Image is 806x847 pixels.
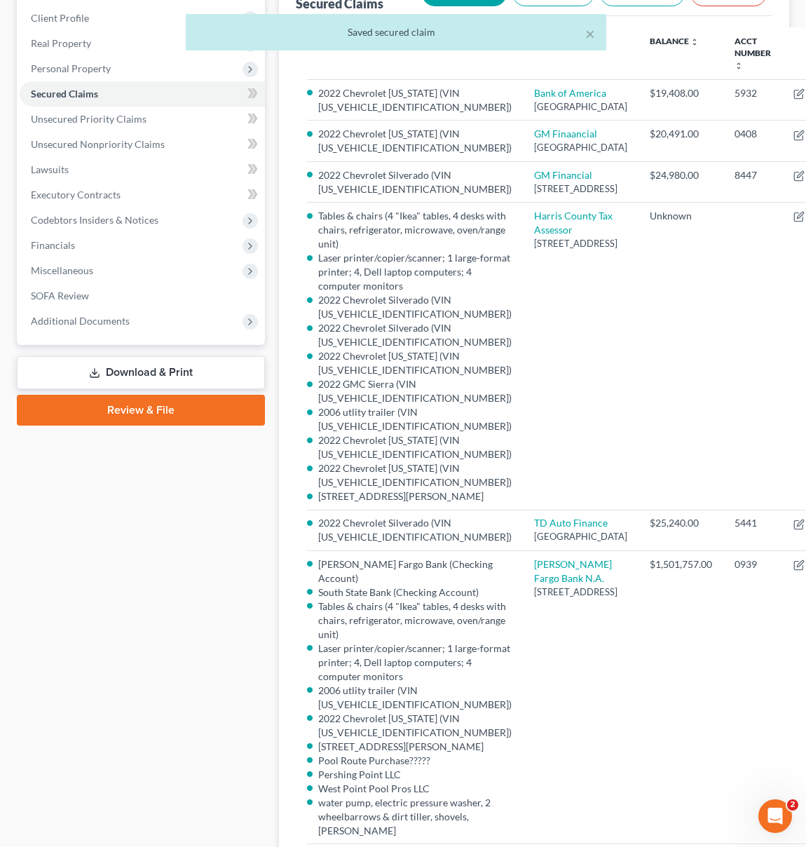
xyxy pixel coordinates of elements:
li: 2022 Chevrolet Silverado (VIN [US_VEHICLE_IDENTIFICATION_NUMBER]) [318,321,512,349]
a: Secured Claims [20,81,265,107]
div: $19,408.00 [650,86,712,100]
li: [STREET_ADDRESS][PERSON_NAME] [318,740,512,754]
button: × [585,25,595,42]
a: TD Auto Finance [534,517,608,529]
li: [STREET_ADDRESS][PERSON_NAME] [318,489,512,503]
span: Miscellaneous [31,264,93,276]
span: SOFA Review [31,290,89,301]
li: water pump, electric pressure washer, 2 wheelbarrows & dirt tiller, shovels, [PERSON_NAME] [318,796,512,838]
span: Lawsuits [31,163,69,175]
div: $25,240.00 [650,516,712,530]
iframe: Intercom live chat [758,799,792,833]
li: 2022 Chevrolet Silverado (VIN [US_VEHICLE_IDENTIFICATION_NUMBER]) [318,168,512,196]
li: Laser printer/copier/scanner; 1 large-format printer; 4, Dell laptop computers; 4 computer monitors [318,251,512,293]
div: Unknown [650,209,712,223]
div: [GEOGRAPHIC_DATA] [534,141,627,154]
a: GM Finaancial [534,128,597,140]
span: Client Profile [31,12,89,24]
a: GM Financial [534,169,592,181]
li: 2022 Chevrolet Silverado (VIN [US_VEHICLE_IDENTIFICATION_NUMBER]) [318,516,512,544]
div: [GEOGRAPHIC_DATA] [534,100,627,114]
div: [STREET_ADDRESS] [534,585,627,599]
li: Pool Route Purchase????? [318,754,512,768]
li: Tables & chairs (4 "Ikea" tables, 4 desks with chairs, refrigerator, microwave, oven/range unit) [318,599,512,642]
li: 2022 Chevrolet [US_STATE] (VIN [US_VEHICLE_IDENTIFICATION_NUMBER]) [318,712,512,740]
a: SOFA Review [20,283,265,309]
a: Harris County Tax Assessor [534,210,613,236]
li: 2022 Chevrolet Silverado (VIN [US_VEHICLE_IDENTIFICATION_NUMBER]) [318,293,512,321]
div: 0408 [735,127,771,141]
span: 2 [787,799,798,811]
div: [GEOGRAPHIC_DATA] [534,530,627,543]
div: 5932 [735,86,771,100]
li: 2022 Chevrolet [US_STATE] (VIN [US_VEHICLE_IDENTIFICATION_NUMBER]) [318,433,512,461]
div: Saved secured claim [197,25,595,39]
li: 2022 GMC Sierra (VIN [US_VEHICLE_IDENTIFICATION_NUMBER]) [318,377,512,405]
a: Review & File [17,395,265,426]
span: Secured Claims [31,88,98,100]
li: Laser printer/copier/scanner; 1 large-format printer; 4, Dell laptop computers; 4 computer monitors [318,642,512,684]
div: [STREET_ADDRESS] [534,182,627,196]
div: $24,980.00 [650,168,712,182]
span: Unsecured Nonpriority Claims [31,138,165,150]
span: Codebtors Insiders & Notices [31,214,158,226]
li: South State Bank (Checking Account) [318,585,512,599]
div: [STREET_ADDRESS] [534,237,627,250]
span: Personal Property [31,62,111,74]
li: 2022 Chevrolet [US_STATE] (VIN [US_VEHICLE_IDENTIFICATION_NUMBER]) [318,127,512,155]
a: Unsecured Priority Claims [20,107,265,132]
li: 2022 Chevrolet [US_STATE] (VIN [US_VEHICLE_IDENTIFICATION_NUMBER]) [318,86,512,114]
li: West Point Pool Pros LLC [318,782,512,796]
i: unfold_more [735,62,743,70]
li: 2006 utlity trailer (VIN [US_VEHICLE_IDENTIFICATION_NUMBER]) [318,684,512,712]
a: Executory Contracts [20,182,265,208]
div: 5441 [735,516,771,530]
div: $1,501,757.00 [650,557,712,571]
a: [PERSON_NAME] Fargo Bank N.A. [534,558,612,584]
span: Financials [31,239,75,251]
a: Lawsuits [20,157,265,182]
a: Bank of America [534,87,606,99]
span: Unsecured Priority Claims [31,113,146,125]
li: 2022 Chevrolet [US_STATE] (VIN [US_VEHICLE_IDENTIFICATION_NUMBER]) [318,349,512,377]
span: Additional Documents [31,315,130,327]
li: [PERSON_NAME] Fargo Bank (Checking Account) [318,557,512,585]
li: Tables & chairs (4 "Ikea" tables, 4 desks with chairs, refrigerator, microwave, oven/range unit) [318,209,512,251]
span: Executory Contracts [31,189,121,201]
a: Unsecured Nonpriority Claims [20,132,265,157]
li: 2006 utlity trailer (VIN [US_VEHICLE_IDENTIFICATION_NUMBER]) [318,405,512,433]
div: 0939 [735,557,771,571]
a: Download & Print [17,356,265,389]
li: 2022 Chevrolet [US_STATE] (VIN [US_VEHICLE_IDENTIFICATION_NUMBER]) [318,461,512,489]
li: Pershing Point LLC [318,768,512,782]
div: 8447 [735,168,771,182]
div: $20,491.00 [650,127,712,141]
